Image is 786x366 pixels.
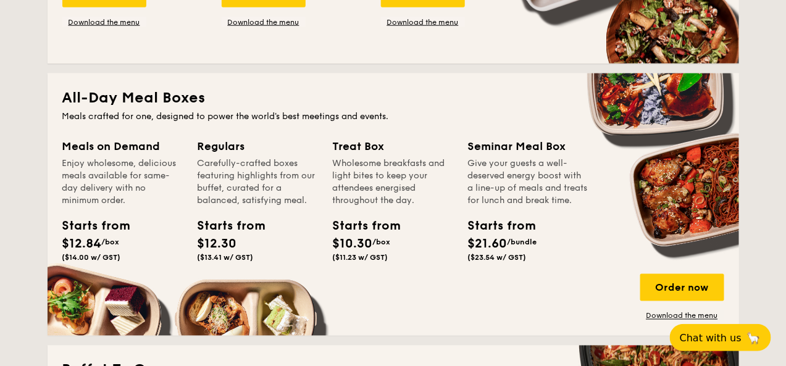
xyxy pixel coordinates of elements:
[102,238,120,246] span: /box
[333,237,373,252] span: $10.30
[670,324,771,351] button: Chat with us🦙
[640,311,724,321] a: Download the menu
[373,238,391,246] span: /box
[508,238,537,246] span: /bundle
[62,237,102,252] span: $12.84
[680,332,742,344] span: Chat with us
[62,157,183,207] div: Enjoy wholesome, delicious meals available for same-day delivery with no minimum order.
[333,157,453,207] div: Wholesome breakfasts and light bites to keep your attendees energised throughout the day.
[468,254,527,262] span: ($23.54 w/ GST)
[222,17,306,27] a: Download the menu
[333,217,388,235] div: Starts from
[62,17,146,27] a: Download the menu
[62,138,183,155] div: Meals on Demand
[198,237,237,252] span: $12.30
[62,217,118,235] div: Starts from
[468,237,508,252] span: $21.60
[198,217,253,235] div: Starts from
[198,138,318,155] div: Regulars
[198,157,318,207] div: Carefully-crafted boxes featuring highlights from our buffet, curated for a balanced, satisfying ...
[333,138,453,155] div: Treat Box
[62,254,121,262] span: ($14.00 w/ GST)
[640,274,724,301] div: Order now
[746,331,761,345] span: 🦙
[333,254,388,262] span: ($11.23 w/ GST)
[468,138,588,155] div: Seminar Meal Box
[468,217,524,235] div: Starts from
[381,17,465,27] a: Download the menu
[62,110,724,123] div: Meals crafted for one, designed to power the world's best meetings and events.
[62,88,724,108] h2: All-Day Meal Boxes
[198,254,254,262] span: ($13.41 w/ GST)
[468,157,588,207] div: Give your guests a well-deserved energy boost with a line-up of meals and treats for lunch and br...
